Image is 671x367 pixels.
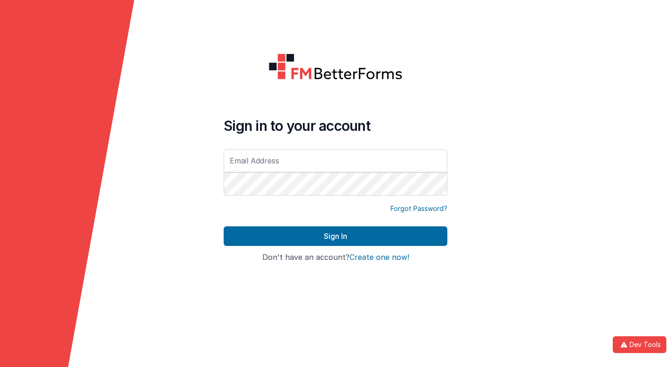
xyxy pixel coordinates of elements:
h4: Sign in to your account [224,117,447,134]
button: Dev Tools [613,336,666,353]
button: Sign In [224,226,447,246]
input: Email Address [224,149,447,172]
h4: Don't have an account? [224,253,447,262]
a: Forgot Password? [390,204,447,213]
button: Create one now! [349,253,409,262]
